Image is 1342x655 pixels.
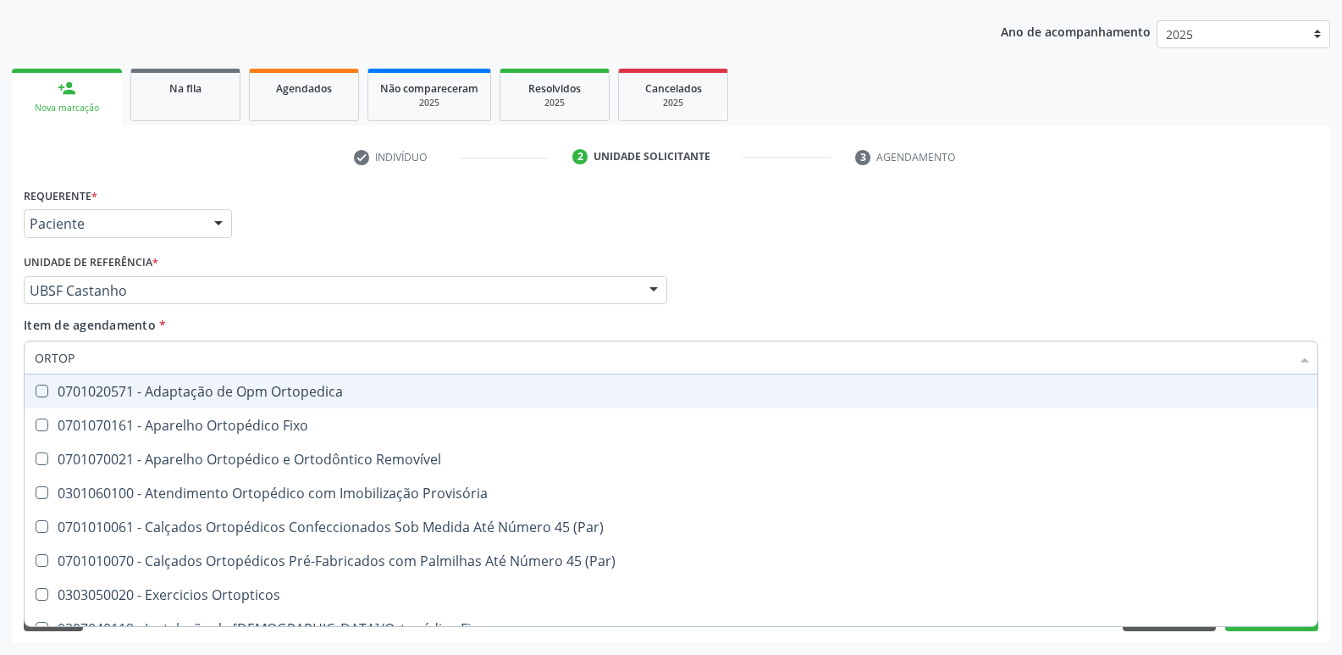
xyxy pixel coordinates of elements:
[30,282,632,299] span: UBSF Castanho
[24,183,97,209] label: Requerente
[35,486,1307,500] div: 0301060100 - Atendimento Ortopédico com Imobilização Provisória
[35,419,1307,432] div: 0701070161 - Aparelho Ortopédico Fixo
[645,81,702,96] span: Cancelados
[380,81,478,96] span: Não compareceram
[169,81,202,96] span: Na fila
[24,102,110,114] div: Nova marcação
[24,317,156,333] span: Item de agendamento
[35,520,1307,534] div: 0701010061 - Calçados Ortopédicos Confeccionados Sob Medida Até Número 45 (Par)
[512,97,597,109] div: 2025
[35,554,1307,568] div: 0701010070 - Calçados Ortopédicos Pré-Fabricados com Palmilhas Até Número 45 (Par)
[35,341,1290,375] input: Buscar por procedimentos
[35,588,1307,602] div: 0303050020 - Exercicios Ortopticos
[276,81,332,96] span: Agendados
[35,385,1307,398] div: 0701020571 - Adaptação de Opm Ortopedica
[631,97,715,109] div: 2025
[594,149,710,164] div: Unidade solicitante
[30,215,197,232] span: Paciente
[35,622,1307,636] div: 0307040119 - Instalação de [DEMOGRAPHIC_DATA]/Ortopédico Fixo
[58,79,76,97] div: person_add
[35,452,1307,466] div: 0701070021 - Aparelho Ortopédico e Ortodôntico Removível
[380,97,478,109] div: 2025
[528,81,581,96] span: Resolvidos
[24,250,158,276] label: Unidade de referência
[1001,20,1151,42] p: Ano de acompanhamento
[572,149,588,164] div: 2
